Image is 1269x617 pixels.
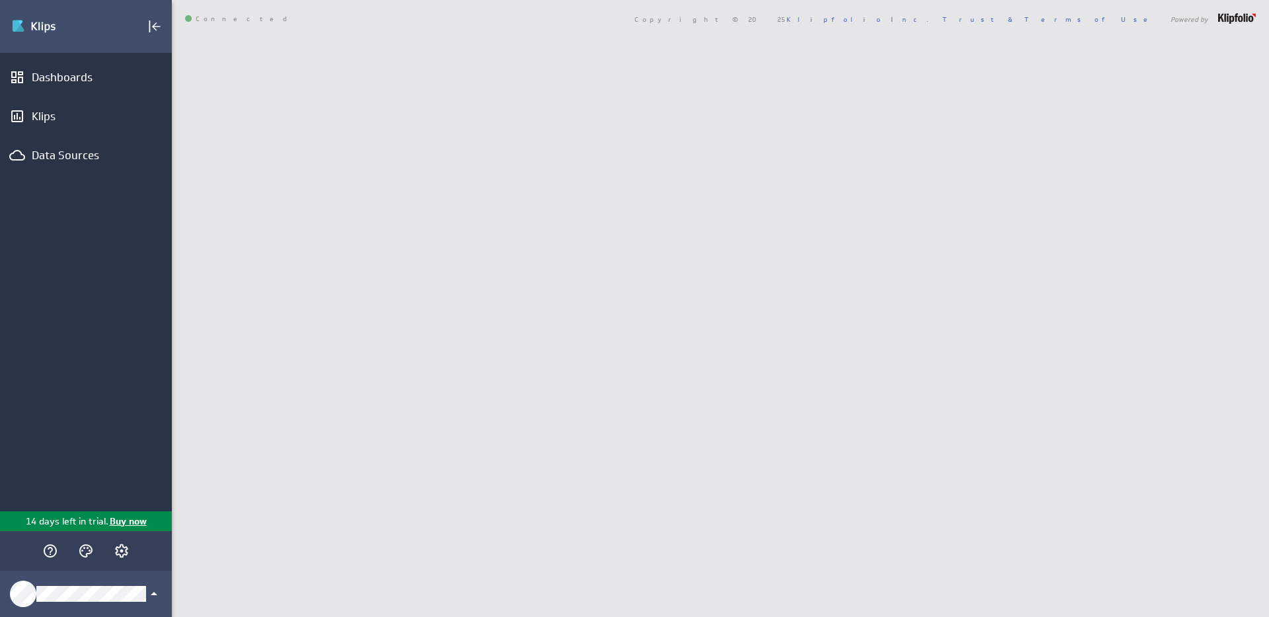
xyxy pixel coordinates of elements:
[114,543,130,559] svg: Account and settings
[78,543,94,559] svg: Themes
[26,515,108,528] p: 14 days left in trial.
[108,515,147,528] p: Buy now
[39,540,61,562] div: Help
[32,70,140,85] div: Dashboards
[11,16,104,37] div: Go to Dashboards
[75,540,97,562] div: Themes
[32,148,140,163] div: Data Sources
[143,15,166,38] div: Collapse
[1218,13,1256,24] img: logo-footer.png
[634,16,929,22] span: Copyright © 2025
[787,15,929,24] a: Klipfolio Inc.
[110,540,133,562] div: Account and settings
[32,109,140,124] div: Klips
[185,15,295,23] span: Connected: ID: dpnc-25 Online: true
[11,16,104,37] img: Klipfolio klips logo
[1171,16,1208,22] span: Powered by
[942,15,1157,24] a: Trust & Terms of Use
